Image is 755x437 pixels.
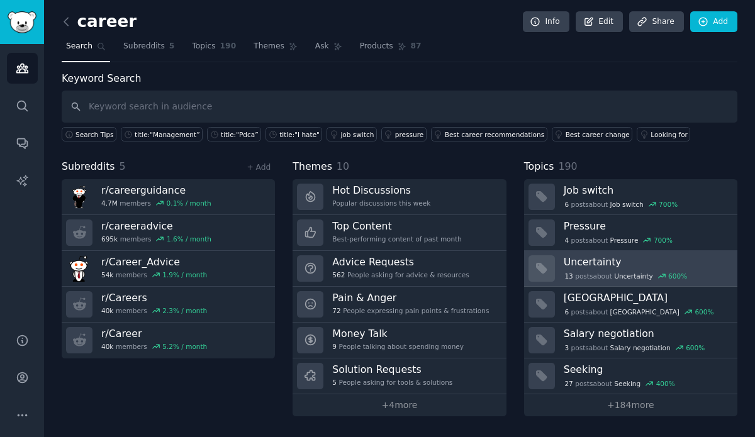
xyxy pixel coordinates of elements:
a: title:"Management” [121,127,203,141]
span: 10 [337,160,349,172]
a: job switch [327,127,376,141]
h3: Pressure [564,219,729,233]
a: Best career change [552,127,633,141]
span: Themes [254,41,284,52]
div: People asking for advice & resources [332,270,469,279]
img: Career_Advice [66,255,92,282]
div: 0.1 % / month [167,199,211,207]
div: title:"I hate" [279,130,320,139]
span: 695k [101,235,118,243]
div: 400 % [656,379,675,388]
span: [GEOGRAPHIC_DATA] [610,307,679,316]
h3: r/ Career [101,327,207,340]
a: Themes [249,36,302,62]
div: Best-performing content of past month [332,235,462,243]
span: 562 [332,270,345,279]
a: +184more [524,394,737,416]
div: members [101,270,207,279]
a: Hot DiscussionsPopular discussions this week [293,179,506,215]
span: Search Tips [75,130,114,139]
a: Best career recommendations [431,127,547,141]
span: 54k [101,270,113,279]
h3: r/ Career_Advice [101,255,207,268]
label: Keyword Search [62,72,141,84]
span: 40k [101,306,113,315]
div: members [101,199,211,207]
div: members [101,235,211,243]
span: 72 [332,306,340,315]
a: + Add [247,163,271,172]
a: [GEOGRAPHIC_DATA]6postsabout[GEOGRAPHIC_DATA]600% [524,287,737,323]
span: Seeking [614,379,640,388]
span: 5 [120,160,126,172]
div: title:"Pdca” [221,130,259,139]
span: Products [360,41,393,52]
h3: Advice Requests [332,255,469,268]
h3: Top Content [332,219,462,233]
a: Uncertainty13postsaboutUncertainty600% [524,251,737,287]
a: Ask [311,36,347,62]
span: Subreddits [123,41,165,52]
h3: Job switch [564,184,729,197]
h3: r/ careeradvice [101,219,211,233]
div: 600 % [695,307,713,316]
span: 5 [332,378,337,387]
a: Info [523,11,569,33]
a: pressure [381,127,427,141]
div: job switch [340,130,374,139]
div: post s about [564,342,706,353]
span: Subreddits [62,159,115,175]
button: Search Tips [62,127,116,141]
h3: [GEOGRAPHIC_DATA] [564,291,729,304]
div: post s about [564,235,674,246]
div: Looking for [651,130,688,139]
a: Topics190 [187,36,240,62]
a: Products87 [355,36,426,62]
a: Share [629,11,683,33]
span: 6 [564,200,569,209]
h3: Uncertainty [564,255,729,268]
div: Best career recommendations [445,130,544,139]
h3: r/ careerguidance [101,184,211,197]
div: post s about [564,378,676,389]
div: Popular discussions this week [332,199,430,207]
a: Subreddits5 [119,36,179,62]
div: members [101,306,207,315]
a: r/careerguidance4.7Mmembers0.1% / month [62,179,275,215]
a: Top ContentBest-performing content of past month [293,215,506,251]
a: title:"I hate" [266,127,322,141]
span: Pressure [610,236,639,245]
input: Keyword search in audience [62,91,737,123]
a: Job switch6postsaboutJob switch700% [524,179,737,215]
span: 3 [564,343,569,352]
div: 700 % [654,236,673,245]
h3: Salary negotiation [564,327,729,340]
a: Solution Requests5People asking for tools & solutions [293,358,506,394]
div: post s about [564,306,715,318]
span: 9 [332,342,337,351]
span: Ask [315,41,329,52]
h3: Solution Requests [332,363,452,376]
span: 40k [101,342,113,351]
span: 4.7M [101,199,118,207]
div: 2.3 % / month [162,306,207,315]
span: 6 [564,307,569,316]
span: 87 [411,41,422,52]
span: Job switch [610,200,644,209]
span: Salary negotiation [610,343,671,352]
h3: Pain & Anger [332,291,489,304]
h2: career [62,12,137,32]
h3: Money Talk [332,327,464,340]
h3: r/ Careers [101,291,207,304]
span: 190 [220,41,237,52]
span: 13 [564,272,573,280]
div: People asking for tools & solutions [332,378,452,387]
span: Topics [524,159,554,175]
span: Search [66,41,92,52]
a: r/Careers40kmembers2.3% / month [62,287,275,323]
a: r/careeradvice695kmembers1.6% / month [62,215,275,251]
span: 190 [558,160,577,172]
h3: Seeking [564,363,729,376]
a: r/Career40kmembers5.2% / month [62,323,275,358]
div: 600 % [686,343,705,352]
